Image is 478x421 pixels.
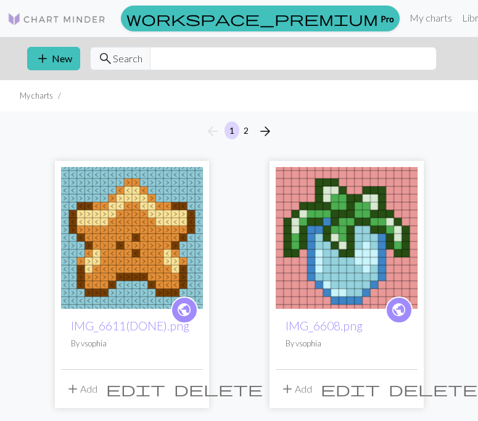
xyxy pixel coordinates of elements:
[385,296,413,324] a: public
[321,380,380,398] span: edit
[176,300,192,319] span: public
[35,50,50,67] span: add
[321,382,380,396] i: Edit
[174,380,263,398] span: delete
[276,377,316,401] button: Add
[61,377,102,401] button: Add
[286,338,408,349] p: By vsophia
[98,50,113,67] span: search
[126,10,378,27] span: workspace_premium
[389,380,477,398] span: delete
[405,6,457,30] a: My charts
[280,380,295,398] span: add
[391,298,406,322] i: public
[225,121,239,139] button: 1
[258,124,273,139] i: Next
[61,167,203,309] img: IMG_6611(DONE).png
[61,231,203,242] a: IMG_6611(DONE).png
[171,296,198,324] a: public
[27,47,80,70] button: New
[391,300,406,319] span: public
[170,377,267,401] button: Delete
[121,6,400,31] a: Pro
[286,319,363,333] a: IMG_6608.png
[200,121,278,141] nav: Page navigation
[106,380,165,398] span: edit
[113,51,142,66] span: Search
[71,319,189,333] a: IMG_6611(DONE).png
[276,231,418,242] a: IMG_6608.png
[253,121,278,141] button: Next
[239,121,253,139] button: 2
[7,12,106,27] img: Logo
[71,338,193,349] p: By vsophia
[176,298,192,322] i: public
[258,123,273,140] span: arrow_forward
[276,167,418,309] img: IMG_6608.png
[316,377,384,401] button: Edit
[65,380,80,398] span: add
[106,382,165,396] i: Edit
[20,90,53,102] li: My charts
[102,377,170,401] button: Edit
